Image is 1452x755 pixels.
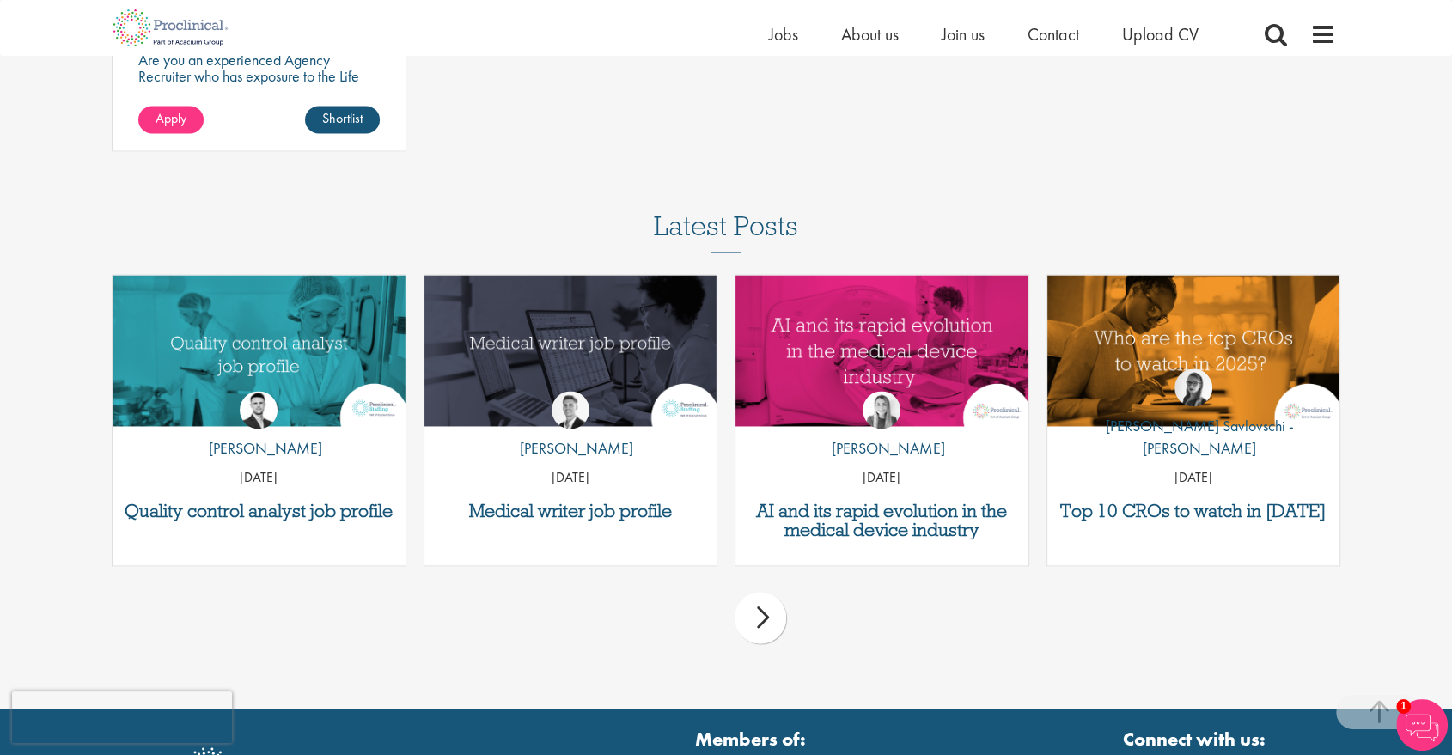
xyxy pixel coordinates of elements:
div: next [735,592,786,643]
a: Apply [138,106,204,133]
p: [PERSON_NAME] Savlovschi - [PERSON_NAME] [1047,415,1340,459]
a: Link to a post [113,275,406,427]
img: AI and Its Impact on the Medical Device Industry | Proclinical [735,275,1028,427]
img: Medical writer job profile [424,275,717,427]
a: Link to a post [1047,275,1340,427]
span: 1 [1396,699,1411,714]
img: Top 10 CROs 2025 | Proclinical [1047,275,1340,427]
img: Joshua Godden [240,391,278,429]
a: George Watson [PERSON_NAME] [507,391,633,468]
p: [DATE] [113,468,406,488]
a: Contact [1028,23,1079,46]
img: Chatbot [1396,699,1448,751]
span: Apply [156,109,186,127]
a: Medical writer job profile [433,502,709,521]
p: [PERSON_NAME] [819,437,945,460]
a: Link to a post [424,275,717,427]
a: Hannah Burke [PERSON_NAME] [819,391,945,468]
a: Upload CV [1122,23,1199,46]
a: Top 10 CROs to watch in [DATE] [1056,502,1332,521]
a: Quality control analyst job profile [121,502,397,521]
iframe: reCAPTCHA [12,691,232,743]
p: [DATE] [1047,468,1340,488]
p: [PERSON_NAME] [507,437,633,460]
a: Join us [942,23,985,46]
a: Theodora Savlovschi - Wicks [PERSON_NAME] Savlovschi - [PERSON_NAME] [1047,368,1340,467]
p: [PERSON_NAME] [196,437,322,460]
p: [DATE] [735,468,1028,488]
p: [DATE] [424,468,717,488]
a: Shortlist [305,106,380,133]
img: George Watson [552,391,589,429]
a: AI and its rapid evolution in the medical device industry [744,502,1020,539]
img: quality control analyst job profile [113,275,406,427]
strong: Members of: [458,726,1042,752]
h3: Latest Posts [654,211,798,253]
img: Hannah Burke [863,391,900,429]
a: Joshua Godden [PERSON_NAME] [196,391,322,468]
a: Link to a post [735,275,1028,427]
strong: Connect with us: [1123,726,1269,752]
a: About us [841,23,899,46]
a: Jobs [769,23,798,46]
img: Theodora Savlovschi - Wicks [1174,368,1212,406]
